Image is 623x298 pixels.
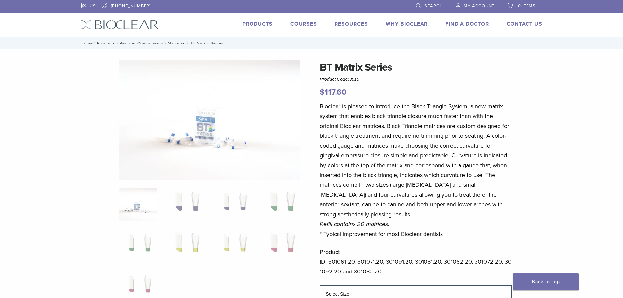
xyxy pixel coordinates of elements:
img: BT Matrix Series - Image 5 [119,230,157,262]
h1: BT Matrix Series [320,60,512,75]
span: / [93,42,97,45]
em: Refill contains 20 matrices. [320,220,389,228]
span: / [185,42,190,45]
span: / [164,42,168,45]
span: / [115,42,120,45]
img: BT Matrix Series - Image 7 [215,230,252,262]
a: Back To Top [513,273,579,290]
span: $ [320,87,325,97]
a: Products [97,41,115,45]
span: 3010 [349,77,359,82]
img: Bioclear [81,20,159,29]
img: Anterior Black Triangle Series Matrices [119,60,300,180]
img: BT Matrix Series - Image 3 [215,188,252,221]
nav: BT Matrix Series [76,37,547,49]
a: Courses [290,21,317,27]
a: Matrices [168,41,185,45]
bdi: 117.60 [320,87,347,97]
a: Find A Doctor [445,21,489,27]
a: Contact Us [507,21,542,27]
a: Why Bioclear [386,21,428,27]
span: 0 items [518,3,536,9]
span: My Account [464,3,494,9]
img: BT Matrix Series - Image 4 [262,188,300,221]
span: Search [424,3,443,9]
span: Product Code: [320,77,359,82]
img: BT Matrix Series - Image 8 [262,230,300,262]
label: Select Size [326,291,349,297]
p: Bioclear is pleased to introduce the Black Triangle System, a new matrix system that enables blac... [320,101,512,239]
a: Reorder Components [120,41,164,45]
p: Product ID: 301061.20, 301071.20, 301091.20, 301081.20, 301062.20, 301072.20, 301092.20 and 30108... [320,247,512,276]
a: Home [79,41,93,45]
a: Products [242,21,273,27]
img: Anterior-Black-Triangle-Series-Matrices-324x324.jpg [119,188,157,221]
a: Resources [335,21,368,27]
img: BT Matrix Series - Image 6 [167,230,204,262]
img: BT Matrix Series - Image 2 [167,188,204,221]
